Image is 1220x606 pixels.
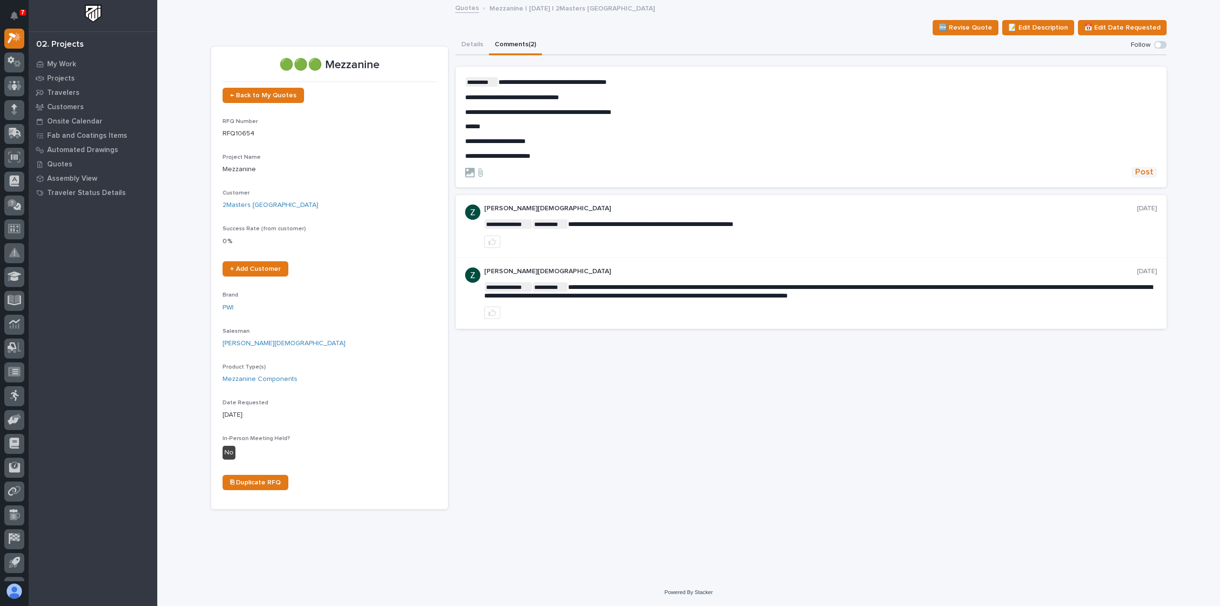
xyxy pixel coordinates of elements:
[484,236,500,248] button: like this post
[29,100,157,114] a: Customers
[1078,20,1167,35] button: 📅 Edit Date Requested
[29,171,157,185] a: Assembly View
[29,157,157,171] a: Quotes
[230,92,296,99] span: ← Back to My Quotes
[21,9,24,16] p: 7
[47,160,72,169] p: Quotes
[223,226,306,232] span: Success Rate (from customer)
[84,5,102,22] img: Workspace Logo
[1135,167,1153,178] span: Post
[489,35,542,55] button: Comments (2)
[939,22,992,33] span: 🆕 Revise Quote
[223,154,261,160] span: Project Name
[223,329,250,334] span: Salesman
[223,58,437,72] p: 🟢🟢🟢 Mezzanine
[489,2,655,13] p: Mezzanine | [DATE] | 2Masters [GEOGRAPHIC_DATA]
[29,71,157,85] a: Projects
[456,35,489,55] button: Details
[4,581,24,601] button: users-avatar
[47,60,76,69] p: My Work
[1131,167,1157,178] button: Post
[664,589,712,595] a: Powered By Stacker
[1137,205,1157,213] p: [DATE]
[223,400,268,406] span: Date Requested
[1084,22,1160,33] span: 📅 Edit Date Requested
[223,190,250,196] span: Customer
[29,85,157,100] a: Travelers
[484,307,500,319] button: like this post
[29,57,157,71] a: My Work
[223,236,437,247] p: 0 %
[1137,267,1157,276] p: [DATE]
[29,128,157,143] a: Fab and Coatings Items
[29,143,157,157] a: Automated Drawings
[223,129,437,139] p: RFQ10654
[47,175,97,183] p: Assembly View
[455,2,479,13] a: Quotes
[223,339,346,349] a: [PERSON_NAME][DEMOGRAPHIC_DATA]
[230,479,281,486] span: ⎘ Duplicate RFQ
[47,89,80,97] p: Travelers
[223,119,258,124] span: RFQ Number
[223,364,266,370] span: Product Type(s)
[223,88,304,103] a: ← Back to My Quotes
[47,117,102,126] p: Onsite Calendar
[4,6,24,26] button: Notifications
[465,205,480,220] img: ACg8ocIGaxZgOborKONOsCK60Wx-Xey7sE2q6Qmw6EHN013R=s96-c
[1131,41,1150,49] p: Follow
[223,303,234,313] a: PWI
[1002,20,1074,35] button: 📝 Edit Description
[223,446,235,460] div: No
[12,11,24,27] div: Notifications7
[223,164,437,175] p: Mezzanine
[29,114,157,128] a: Onsite Calendar
[47,189,126,197] p: Traveler Status Details
[47,103,84,112] p: Customers
[47,146,118,154] p: Automated Drawings
[230,266,281,272] span: + Add Customer
[29,185,157,200] a: Traveler Status Details
[223,292,238,298] span: Brand
[484,205,1137,213] p: [PERSON_NAME][DEMOGRAPHIC_DATA]
[1008,22,1068,33] span: 📝 Edit Description
[223,374,297,384] a: Mezzanine Components
[223,200,318,210] a: 2Masters [GEOGRAPHIC_DATA]
[484,267,1137,276] p: [PERSON_NAME][DEMOGRAPHIC_DATA]
[223,261,288,277] a: + Add Customer
[933,20,998,35] button: 🆕 Revise Quote
[47,74,75,83] p: Projects
[36,40,84,50] div: 02. Projects
[47,132,127,140] p: Fab and Coatings Items
[223,475,288,490] a: ⎘ Duplicate RFQ
[223,410,437,420] p: [DATE]
[223,436,290,442] span: In-Person Meeting Held?
[465,267,480,283] img: ACg8ocIGaxZgOborKONOsCK60Wx-Xey7sE2q6Qmw6EHN013R=s96-c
